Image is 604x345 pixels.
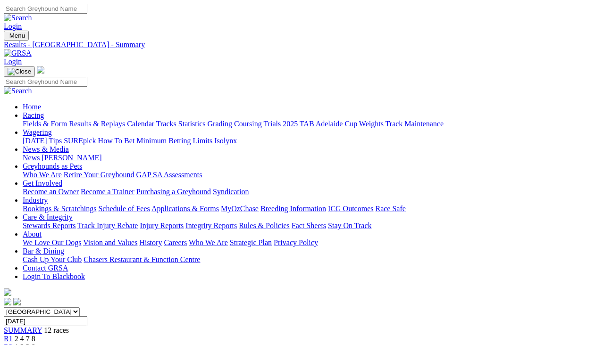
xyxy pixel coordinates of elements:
a: Contact GRSA [23,264,68,272]
a: News [23,154,40,162]
a: Chasers Restaurant & Function Centre [84,255,200,263]
a: Rules & Policies [239,222,290,230]
a: Become a Trainer [81,188,134,196]
a: Who We Are [23,171,62,179]
a: Become an Owner [23,188,79,196]
a: [PERSON_NAME] [42,154,101,162]
input: Search [4,77,87,87]
a: Login [4,57,22,66]
a: Grading [208,120,232,128]
a: Injury Reports [140,222,184,230]
img: Close [8,68,31,75]
input: Search [4,4,87,14]
a: Calendar [127,120,154,128]
span: 12 races [44,326,69,334]
a: Track Maintenance [386,120,444,128]
a: Purchasing a Greyhound [136,188,211,196]
img: GRSA [4,49,32,57]
div: Care & Integrity [23,222,600,230]
a: Careers [164,238,187,246]
a: R1 [4,335,13,343]
a: Integrity Reports [185,222,237,230]
a: Industry [23,196,48,204]
a: 2025 TAB Adelaide Cup [283,120,357,128]
a: Race Safe [375,205,405,213]
a: Fact Sheets [292,222,326,230]
img: facebook.svg [4,298,11,305]
a: Bookings & Scratchings [23,205,96,213]
a: Login [4,22,22,30]
a: News & Media [23,145,69,153]
a: Wagering [23,128,52,136]
a: Schedule of Fees [98,205,150,213]
a: Minimum Betting Limits [136,137,212,145]
div: Wagering [23,137,600,145]
a: Applications & Forms [151,205,219,213]
img: logo-grsa-white.png [37,66,44,74]
a: Isolynx [214,137,237,145]
div: Bar & Dining [23,255,600,264]
a: Bar & Dining [23,247,64,255]
a: We Love Our Dogs [23,238,81,246]
a: SUREpick [64,137,96,145]
img: logo-grsa-white.png [4,288,11,296]
a: About [23,230,42,238]
a: Syndication [213,188,249,196]
span: 2 4 7 8 [15,335,35,343]
span: Menu [9,32,25,39]
img: twitter.svg [13,298,21,305]
div: Industry [23,205,600,213]
a: How To Bet [98,137,135,145]
button: Toggle navigation [4,66,35,77]
a: Greyhounds as Pets [23,162,82,170]
a: Coursing [234,120,262,128]
a: Trials [263,120,281,128]
a: GAP SA Assessments [136,171,202,179]
a: Racing [23,111,44,119]
a: MyOzChase [221,205,259,213]
a: History [139,238,162,246]
a: Cash Up Your Club [23,255,82,263]
a: Care & Integrity [23,213,73,221]
a: Who We Are [189,238,228,246]
div: About [23,238,600,247]
a: Breeding Information [260,205,326,213]
a: Weights [359,120,384,128]
button: Toggle navigation [4,31,29,41]
a: Privacy Policy [274,238,318,246]
a: Strategic Plan [230,238,272,246]
a: SUMMARY [4,326,42,334]
a: Vision and Values [83,238,137,246]
a: Fields & Form [23,120,67,128]
div: Get Involved [23,188,600,196]
a: Retire Your Greyhound [64,171,134,179]
input: Select date [4,316,87,326]
img: Search [4,87,32,95]
div: Racing [23,120,600,128]
a: Track Injury Rebate [77,222,138,230]
a: ICG Outcomes [328,205,373,213]
a: Results & Replays [69,120,125,128]
a: Stay On Track [328,222,371,230]
img: Search [4,14,32,22]
a: Statistics [178,120,206,128]
div: News & Media [23,154,600,162]
a: Results - [GEOGRAPHIC_DATA] - Summary [4,41,600,49]
a: Tracks [156,120,176,128]
a: [DATE] Tips [23,137,62,145]
a: Get Involved [23,179,62,187]
a: Login To Blackbook [23,272,85,280]
div: Greyhounds as Pets [23,171,600,179]
a: Stewards Reports [23,222,75,230]
a: Home [23,103,41,111]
